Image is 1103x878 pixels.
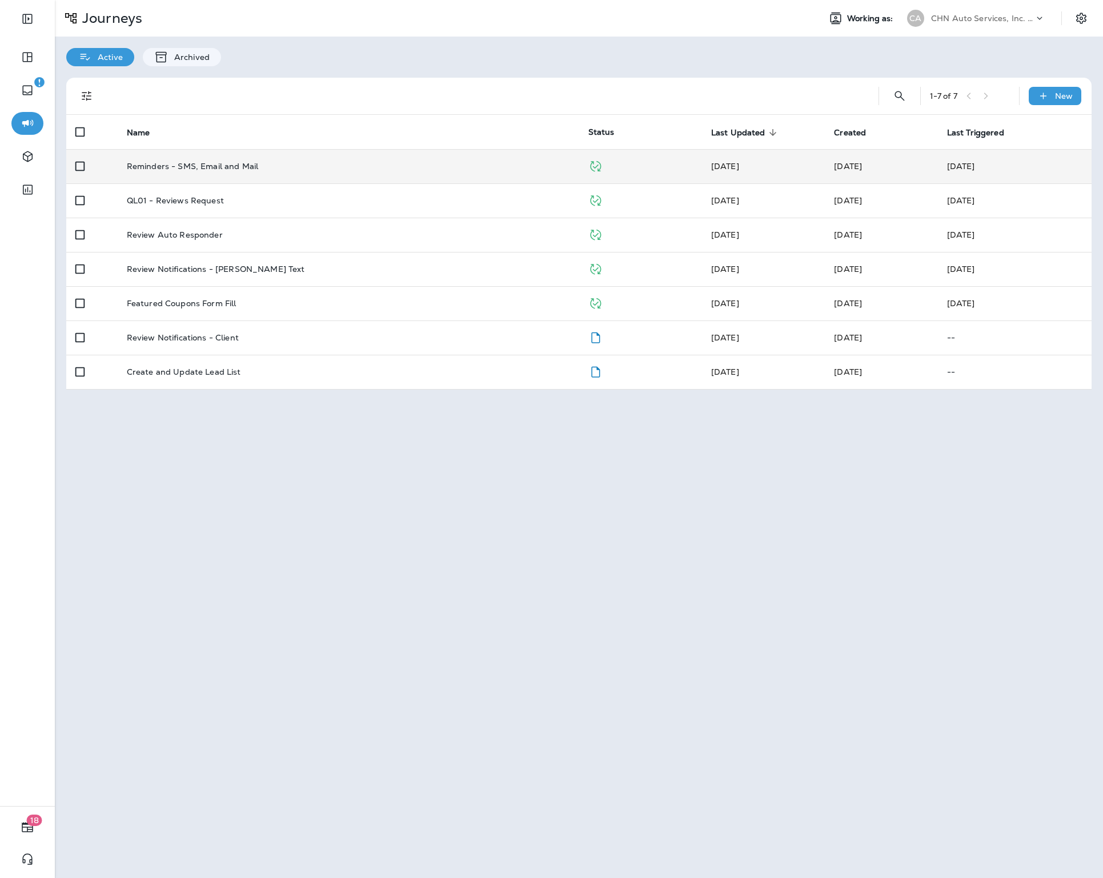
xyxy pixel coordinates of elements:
span: Published [588,194,603,205]
button: Filters [75,85,98,107]
p: CHN Auto Services, Inc. dba Jiffy Lube [931,14,1034,23]
span: Developer Integrations [711,195,739,206]
p: -- [947,367,1082,376]
span: Shire Marketing [834,161,862,171]
button: Settings [1071,8,1092,29]
span: Jennifer Welch [834,195,862,206]
span: Name [127,127,165,138]
span: Last Triggered [947,128,1004,138]
td: [DATE] [938,149,1092,183]
span: Shire Marketing [711,367,739,377]
p: QL01 - Reviews Request [127,196,224,205]
td: [DATE] [938,252,1092,286]
p: Reminders - SMS, Email and Mail [127,162,258,171]
p: Review Auto Responder [127,230,223,239]
span: Jennifer Welch [834,230,862,240]
span: Status [588,127,615,137]
span: Shire Marketing [834,367,862,377]
span: Jennifer Welch [711,264,739,274]
span: CHN Auto Services [711,298,739,308]
span: Published [588,160,603,170]
span: Jennifer Welch [834,264,862,274]
span: Published [588,263,603,273]
span: Last Triggered [947,127,1019,138]
span: Created [834,127,881,138]
span: Jennifer Welch [834,332,862,343]
button: Search Journeys [888,85,911,107]
p: Archived [169,53,210,62]
button: 18 [11,816,43,839]
span: Last Updated [711,128,765,138]
span: Working as: [847,14,896,23]
button: Expand Sidebar [11,7,43,30]
div: CA [907,10,924,27]
td: [DATE] [938,286,1092,320]
p: Review Notifications - [PERSON_NAME] Text [127,264,305,274]
span: Published [588,228,603,239]
p: New [1055,91,1073,101]
span: Logan Chugg [711,161,739,171]
span: Shire Marketing [834,298,862,308]
p: Active [92,53,123,62]
span: Published [588,297,603,307]
span: Created [834,128,866,138]
p: Featured Coupons Form Fill [127,299,236,308]
td: [DATE] [938,183,1092,218]
div: 1 - 7 of 7 [930,91,957,101]
span: Jennifer Welch [711,332,739,343]
span: Jennifer Welch [711,230,739,240]
span: Draft [588,331,603,342]
p: Journeys [78,10,142,27]
span: Draft [588,366,603,376]
p: -- [947,333,1082,342]
span: Last Updated [711,127,780,138]
p: Create and Update Lead List [127,367,241,376]
span: Name [127,128,150,138]
td: [DATE] [938,218,1092,252]
span: 18 [27,815,42,826]
p: Review Notifications - Client [127,333,239,342]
